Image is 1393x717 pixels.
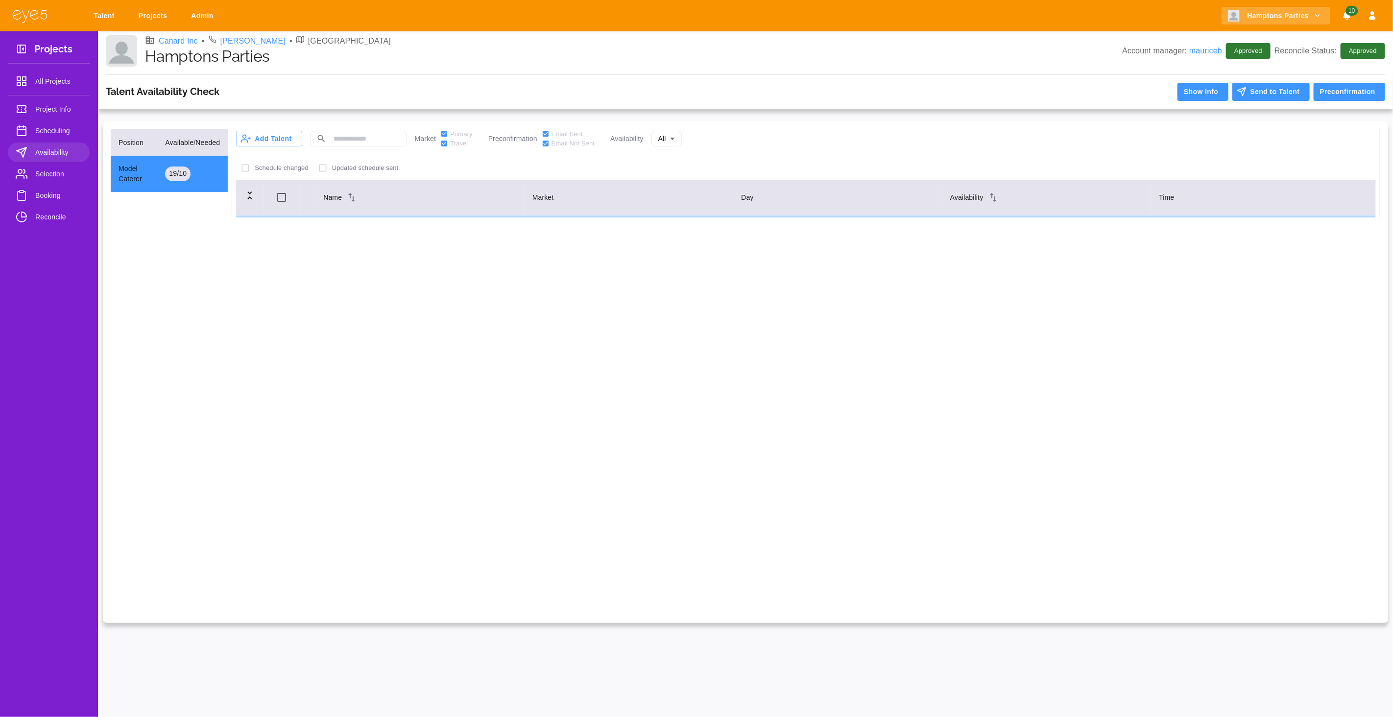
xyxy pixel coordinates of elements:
[1274,43,1385,59] p: Reconcile Status:
[202,35,205,47] li: •
[1338,7,1356,25] button: Notifications
[106,86,219,97] h3: Talent Availability Check
[35,211,82,223] span: Reconcile
[145,47,1122,66] h1: Hamptons Parties
[308,35,391,47] p: [GEOGRAPHIC_DATA]
[157,129,228,156] th: Available/Needed
[111,129,157,156] th: Position
[159,35,198,47] a: Canard Inc
[1345,6,1358,16] span: 10
[733,180,942,215] th: Day
[1343,46,1383,56] span: Approved
[87,7,124,25] a: Talent
[1232,83,1310,101] button: Send to Talent
[332,163,399,173] p: Updated schedule sent
[525,180,734,215] th: Market
[35,168,82,180] span: Selection
[8,164,90,184] a: Selection
[289,35,292,47] li: •
[610,134,643,144] p: Availability
[488,134,537,144] p: Preconfirmation
[35,103,82,115] span: Project Info
[35,146,82,158] span: Availability
[111,156,157,192] td: Model Caterer
[8,143,90,162] a: Availability
[8,186,90,205] a: Booking
[255,163,309,173] p: Schedule changed
[1314,83,1385,101] button: Preconfirmation
[35,75,82,87] span: All Projects
[1189,47,1222,55] a: mauriceb
[35,190,82,201] span: Booking
[8,121,90,141] a: Scheduling
[450,139,468,148] span: Travel
[651,129,682,149] div: All
[132,7,177,25] a: Projects
[8,99,90,119] a: Project Info
[106,35,137,67] img: Client logo
[1228,46,1268,56] span: Approved
[220,35,286,47] a: [PERSON_NAME]
[323,191,517,203] div: Name
[165,167,191,181] div: 19 / 10
[552,139,595,148] span: Email Not Sent
[8,72,90,91] a: All Projects
[552,129,583,139] span: Email Sent
[35,125,82,137] span: Scheduling
[1177,83,1228,101] button: Show Info
[950,191,1144,203] div: Availability
[236,131,302,146] button: Add Talent
[185,7,223,25] a: Admin
[1222,7,1330,25] button: Hamptons Parties
[450,129,473,139] span: Primary
[34,43,72,58] h3: Projects
[1151,180,1360,215] th: Time
[1228,10,1240,22] img: Client logo
[415,134,436,144] p: Market
[1122,45,1222,57] p: Account manager:
[12,9,48,23] img: eye5
[8,207,90,227] a: Reconcile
